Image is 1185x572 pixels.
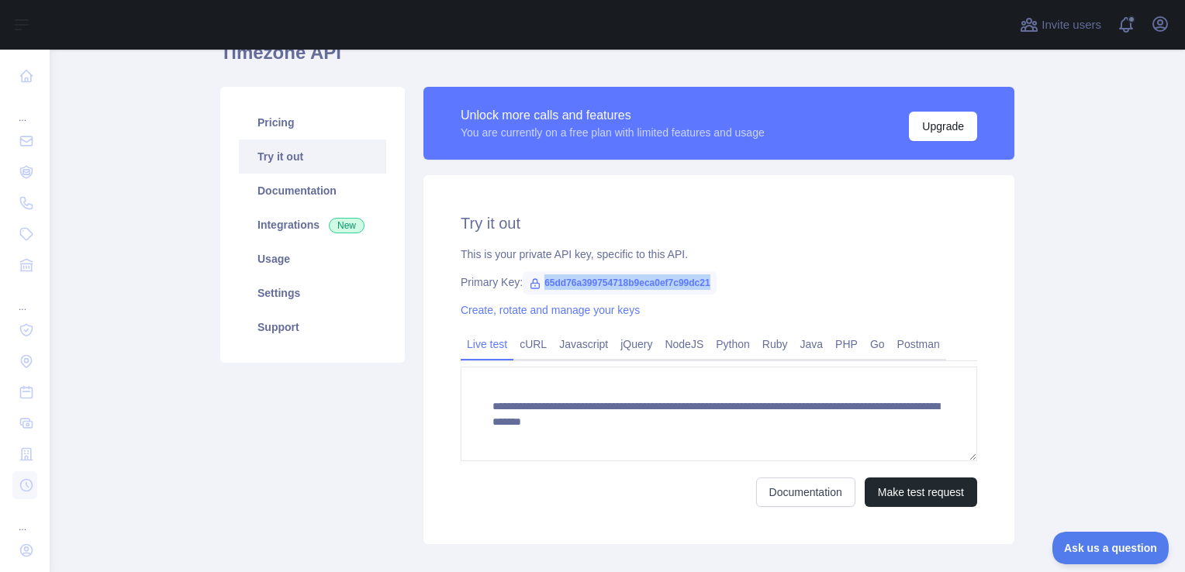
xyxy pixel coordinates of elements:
a: jQuery [614,332,658,357]
span: Invite users [1042,16,1101,34]
div: ... [12,282,37,313]
a: Documentation [239,174,386,208]
a: Create, rotate and manage your keys [461,304,640,316]
div: Primary Key: [461,274,977,290]
a: Integrations New [239,208,386,242]
a: Usage [239,242,386,276]
span: 65dd76a399754718b9eca0ef7c99dc21 [523,271,717,295]
a: Try it out [239,140,386,174]
a: Ruby [756,332,794,357]
button: Make test request [865,477,977,507]
a: Java [794,332,830,357]
a: Documentation [756,477,855,507]
a: Javascript [553,332,614,357]
button: Upgrade [909,112,977,141]
div: ... [12,93,37,124]
a: PHP [829,332,864,357]
h1: Timezone API [220,40,1014,78]
a: Postman [891,332,946,357]
div: ... [12,502,37,533]
a: Go [864,332,891,357]
a: cURL [513,332,553,357]
span: New [329,218,364,233]
a: Live test [461,332,513,357]
div: Unlock more calls and features [461,106,765,125]
a: Pricing [239,105,386,140]
a: Support [239,310,386,344]
a: Settings [239,276,386,310]
div: You are currently on a free plan with limited features and usage [461,125,765,140]
a: Python [710,332,756,357]
div: This is your private API key, specific to this API. [461,246,977,262]
iframe: Toggle Customer Support [1052,532,1169,564]
h2: Try it out [461,212,977,234]
a: NodeJS [658,332,710,357]
button: Invite users [1017,12,1104,37]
